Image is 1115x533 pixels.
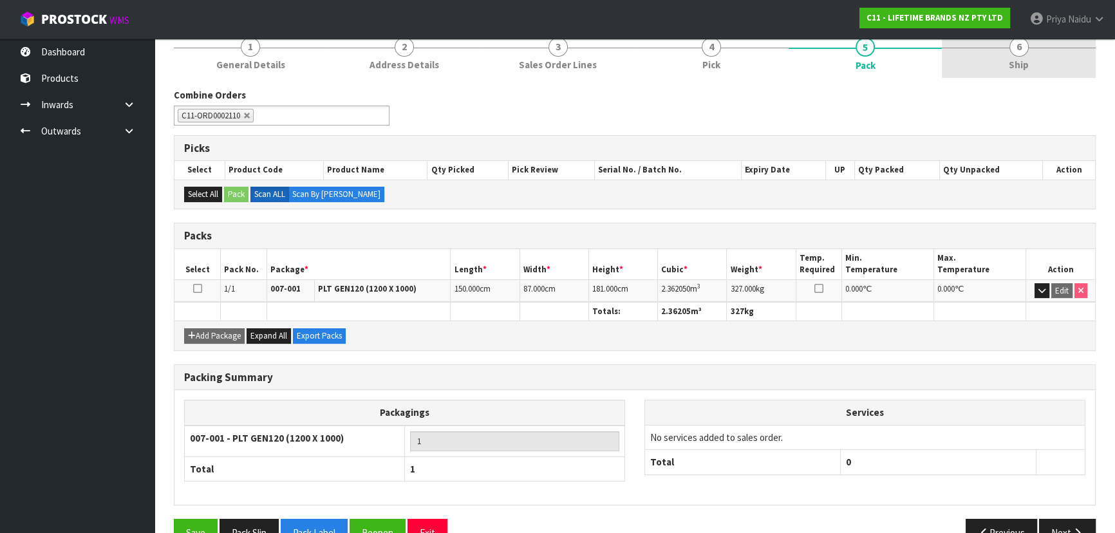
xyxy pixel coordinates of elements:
[661,306,691,317] span: 2.36205
[410,463,415,475] span: 1
[324,161,427,179] th: Product Name
[224,187,248,202] button: Pack
[250,330,287,341] span: Expand All
[661,283,690,294] span: 2.362050
[1046,13,1066,25] span: Priya
[270,283,301,294] strong: 007-001
[395,37,414,57] span: 2
[318,283,417,294] strong: PLT GEN120 (1200 X 1000)
[520,249,588,279] th: Width
[182,110,240,121] span: C11-ORD0002110
[427,161,509,179] th: Qty Picked
[702,58,720,71] span: Pick
[184,328,245,344] button: Add Package
[174,161,225,179] th: Select
[520,279,588,302] td: cm
[451,249,520,279] th: Length
[940,161,1043,179] th: Qty Unpacked
[1051,283,1073,299] button: Edit
[288,187,384,202] label: Scan By [PERSON_NAME]
[1026,249,1095,279] th: Action
[454,283,479,294] span: 150.000
[730,306,744,317] span: 327
[293,328,346,344] button: Export Packs
[588,279,657,302] td: cm
[184,230,1085,242] h3: Packs
[267,249,451,279] th: Package
[592,283,617,294] span: 181.000
[109,14,129,26] small: WMS
[185,456,405,481] th: Total
[867,12,1003,23] strong: C11 - LIFETIME BRANDS NZ PTY LTD
[184,142,1085,154] h3: Picks
[937,283,955,294] span: 0.000
[854,161,939,179] th: Qty Packed
[846,456,851,468] span: 0
[225,161,323,179] th: Product Code
[247,328,291,344] button: Expand All
[185,400,625,425] th: Packagings
[221,249,267,279] th: Pack No.
[588,249,657,279] th: Height
[174,249,221,279] th: Select
[41,11,107,28] span: ProStock
[702,37,721,57] span: 4
[658,279,727,302] td: m
[548,37,568,57] span: 3
[1068,13,1091,25] span: Naidu
[241,37,260,57] span: 1
[842,279,934,302] td: ℃
[856,37,875,57] span: 5
[370,58,439,71] span: Address Details
[595,161,742,179] th: Serial No. / Batch No.
[856,59,876,72] span: Pack
[645,400,1085,425] th: Services
[934,279,1026,302] td: ℃
[523,283,545,294] span: 87.000
[727,303,796,321] th: kg
[19,11,35,27] img: cube-alt.png
[934,249,1026,279] th: Max. Temperature
[796,249,842,279] th: Temp. Required
[645,425,1085,449] td: No services added to sales order.
[730,283,755,294] span: 327.000
[216,58,285,71] span: General Details
[509,161,595,179] th: Pick Review
[697,282,700,290] sup: 3
[519,58,597,71] span: Sales Order Lines
[727,249,796,279] th: Weight
[1009,37,1029,57] span: 6
[250,187,289,202] label: Scan ALL
[190,432,344,444] strong: 007-001 - PLT GEN120 (1200 X 1000)
[658,249,727,279] th: Cubic
[588,303,657,321] th: Totals:
[224,283,235,294] span: 1/1
[658,303,727,321] th: m³
[174,88,246,102] label: Combine Orders
[741,161,825,179] th: Expiry Date
[645,450,841,474] th: Total
[1009,58,1029,71] span: Ship
[451,279,520,302] td: cm
[842,249,934,279] th: Min. Temperature
[184,187,222,202] button: Select All
[859,8,1010,28] a: C11 - LIFETIME BRANDS NZ PTY LTD
[825,161,854,179] th: UP
[184,371,1085,384] h3: Packing Summary
[1042,161,1095,179] th: Action
[845,283,863,294] span: 0.000
[727,279,796,302] td: kg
